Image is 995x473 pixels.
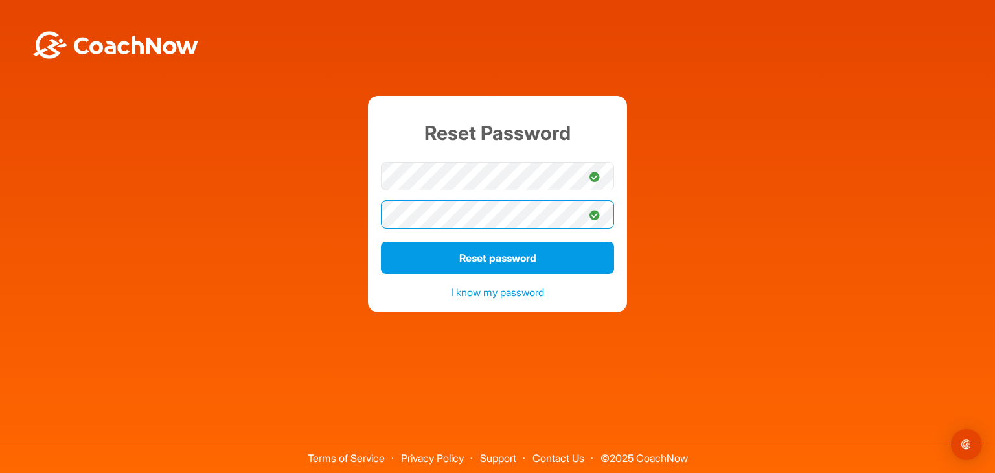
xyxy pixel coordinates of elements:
[401,452,464,465] a: Privacy Policy
[381,109,614,157] h1: Reset Password
[951,429,982,460] div: Open Intercom Messenger
[594,443,694,463] span: © 2025 CoachNow
[308,452,385,465] a: Terms of Service
[532,452,584,465] a: Contact Us
[381,242,614,274] button: Reset password
[451,286,544,299] a: I know my password
[31,31,200,59] img: BwLJSsUCoWCh5upNqxVrqldRgqLPVwmV24tXu5FoVAoFEpwwqQ3VIfuoInZCoVCoTD4vwADAC3ZFMkVEQFDAAAAAElFTkSuQmCC
[480,452,516,465] a: Support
